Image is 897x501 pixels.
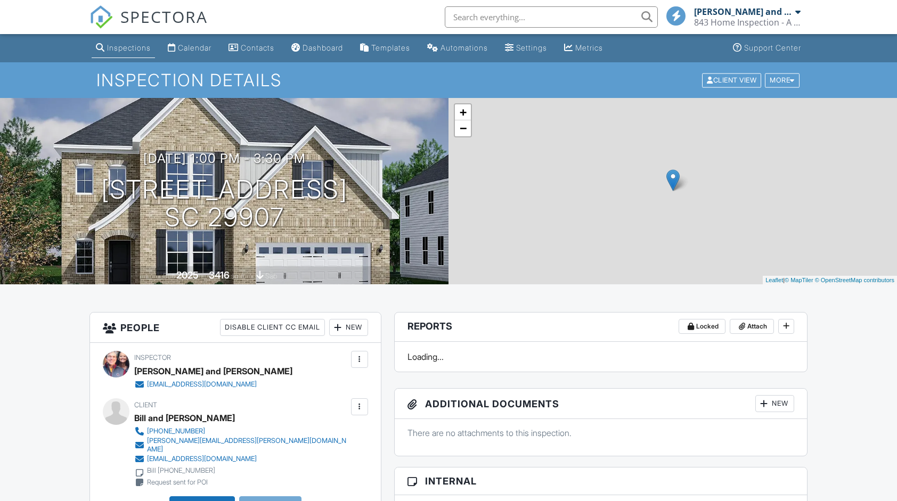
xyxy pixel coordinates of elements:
[134,410,235,426] div: Bill and [PERSON_NAME]
[516,43,547,52] div: Settings
[441,43,488,52] div: Automations
[178,43,211,52] div: Calendar
[163,272,175,280] span: Built
[287,38,347,58] a: Dashboard
[241,43,274,52] div: Contacts
[694,17,801,28] div: 843 Home Inspection - A division of Diakon Services Group Incorporated
[92,38,155,58] a: Inspections
[265,272,277,280] span: slab
[147,380,257,389] div: [EMAIL_ADDRESS][DOMAIN_NAME]
[134,437,348,454] a: [PERSON_NAME][EMAIL_ADDRESS][PERSON_NAME][DOMAIN_NAME]
[120,5,208,28] span: SPECTORA
[407,427,794,439] p: There are no attachments to this inspection.
[423,38,492,58] a: Automations (Basic)
[147,427,205,436] div: [PHONE_NUMBER]
[395,467,807,495] h3: Internal
[455,104,471,120] a: Zoom in
[134,363,292,379] div: [PERSON_NAME] and [PERSON_NAME]
[371,43,410,52] div: Templates
[785,277,813,283] a: © MapTiler
[702,73,761,87] div: Client View
[147,455,257,463] div: [EMAIL_ADDRESS][DOMAIN_NAME]
[303,43,343,52] div: Dashboard
[101,176,348,232] h1: [STREET_ADDRESS] SC 29907
[765,277,783,283] a: Leaflet
[96,71,801,89] h1: Inspection Details
[147,478,208,487] div: Request sent for POI
[744,43,801,52] div: Support Center
[176,269,199,281] div: 2025
[729,38,805,58] a: Support Center
[90,313,380,343] h3: People
[89,5,113,29] img: The Best Home Inspection Software - Spectora
[134,454,348,464] a: [EMAIL_ADDRESS][DOMAIN_NAME]
[143,151,306,166] h3: [DATE] 1:00 pm - 3:30 pm
[356,38,414,58] a: Templates
[134,401,157,409] span: Client
[694,6,793,17] div: [PERSON_NAME] and [PERSON_NAME]
[455,120,471,136] a: Zoom out
[147,466,215,475] div: Bill [PHONE_NUMBER]
[220,319,325,336] div: Disable Client CC Email
[231,272,246,280] span: sq. ft.
[329,319,368,336] div: New
[147,437,348,454] div: [PERSON_NAME][EMAIL_ADDRESS][PERSON_NAME][DOMAIN_NAME]
[89,14,208,37] a: SPECTORA
[575,43,603,52] div: Metrics
[755,395,794,412] div: New
[209,269,230,281] div: 3416
[224,38,279,58] a: Contacts
[501,38,551,58] a: Settings
[765,73,800,87] div: More
[134,426,348,437] a: [PHONE_NUMBER]
[134,354,171,362] span: Inspector
[763,276,897,285] div: |
[445,6,658,28] input: Search everything...
[164,38,216,58] a: Calendar
[701,76,764,84] a: Client View
[134,379,284,390] a: [EMAIL_ADDRESS][DOMAIN_NAME]
[560,38,607,58] a: Metrics
[815,277,894,283] a: © OpenStreetMap contributors
[395,389,807,419] h3: Additional Documents
[107,43,151,52] div: Inspections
